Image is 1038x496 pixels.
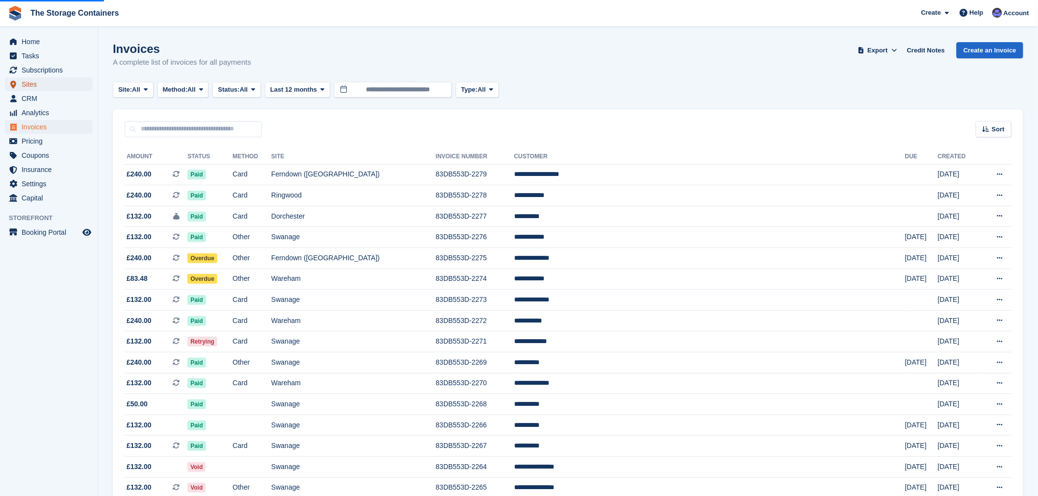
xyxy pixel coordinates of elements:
[240,85,248,95] span: All
[187,274,217,284] span: Overdue
[436,248,514,269] td: 83DB553D-2275
[233,227,271,248] td: Other
[127,336,152,347] span: £132.00
[271,331,436,352] td: Swanage
[905,352,938,373] td: [DATE]
[187,191,206,200] span: Paid
[187,170,206,179] span: Paid
[22,35,80,49] span: Home
[187,399,206,409] span: Paid
[127,273,148,284] span: £83.48
[218,85,239,95] span: Status:
[957,42,1023,58] a: Create an Invoice
[127,253,152,263] span: £240.00
[187,337,217,347] span: Retrying
[938,394,981,415] td: [DATE]
[187,378,206,388] span: Paid
[271,290,436,311] td: Swanage
[271,394,436,415] td: Swanage
[127,316,152,326] span: £240.00
[868,46,888,55] span: Export
[118,85,132,95] span: Site:
[271,457,436,478] td: Swanage
[187,295,206,305] span: Paid
[436,149,514,165] th: Invoice Number
[5,92,93,105] a: menu
[938,331,981,352] td: [DATE]
[127,399,148,409] span: £50.00
[856,42,899,58] button: Export
[271,164,436,185] td: Ferndown ([GEOGRAPHIC_DATA])
[436,352,514,373] td: 83DB553D-2269
[187,212,206,222] span: Paid
[26,5,123,21] a: The Storage Containers
[271,310,436,331] td: Wareham
[233,164,271,185] td: Card
[113,42,251,55] h1: Invoices
[938,290,981,311] td: [DATE]
[187,149,233,165] th: Status
[22,63,80,77] span: Subscriptions
[992,8,1002,18] img: Dan Excell
[436,331,514,352] td: 83DB553D-2271
[9,213,98,223] span: Storefront
[271,352,436,373] td: Swanage
[233,269,271,290] td: Other
[5,134,93,148] a: menu
[271,269,436,290] td: Wareham
[436,457,514,478] td: 83DB553D-2264
[127,482,152,493] span: £132.00
[271,248,436,269] td: Ferndown ([GEOGRAPHIC_DATA])
[271,227,436,248] td: Swanage
[938,149,981,165] th: Created
[127,169,152,179] span: £240.00
[5,225,93,239] a: menu
[127,232,152,242] span: £132.00
[905,436,938,457] td: [DATE]
[113,57,251,68] p: A complete list of invoices for all payments
[22,77,80,91] span: Sites
[1004,8,1029,18] span: Account
[5,35,93,49] a: menu
[970,8,984,18] span: Help
[163,85,188,95] span: Method:
[233,352,271,373] td: Other
[127,378,152,388] span: £132.00
[938,164,981,185] td: [DATE]
[461,85,478,95] span: Type:
[903,42,949,58] a: Credit Notes
[22,92,80,105] span: CRM
[271,206,436,227] td: Dorchester
[233,331,271,352] td: Card
[187,421,206,430] span: Paid
[233,373,271,394] td: Card
[5,191,93,205] a: menu
[22,106,80,120] span: Analytics
[5,149,93,162] a: menu
[478,85,486,95] span: All
[271,185,436,206] td: Ringwood
[5,106,93,120] a: menu
[938,185,981,206] td: [DATE]
[233,206,271,227] td: Card
[938,352,981,373] td: [DATE]
[5,63,93,77] a: menu
[113,82,154,98] button: Site: All
[436,269,514,290] td: 83DB553D-2274
[127,190,152,200] span: £240.00
[905,227,938,248] td: [DATE]
[187,232,206,242] span: Paid
[187,358,206,368] span: Paid
[938,436,981,457] td: [DATE]
[5,163,93,176] a: menu
[436,310,514,331] td: 83DB553D-2272
[8,6,23,21] img: stora-icon-8386f47178a22dfd0bd8f6a31ec36ba5ce8667c1dd55bd0f319d3a0aa187defe.svg
[22,191,80,205] span: Capital
[127,420,152,430] span: £132.00
[127,295,152,305] span: £132.00
[5,49,93,63] a: menu
[436,290,514,311] td: 83DB553D-2273
[22,225,80,239] span: Booking Portal
[233,149,271,165] th: Method
[436,185,514,206] td: 83DB553D-2278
